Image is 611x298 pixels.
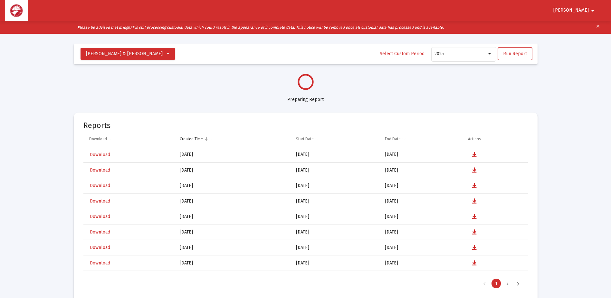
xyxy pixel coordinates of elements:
div: Actions [468,136,481,142]
span: Download [90,260,110,266]
td: Column Actions [463,131,528,147]
td: [DATE] [380,178,463,194]
td: [DATE] [291,194,380,209]
div: Created Time [180,136,203,142]
span: Download [90,214,110,219]
div: Download [89,136,107,142]
td: [DATE] [380,240,463,255]
td: [DATE] [380,194,463,209]
span: Show filter options for column 'Created Time' [209,136,214,141]
span: Download [90,229,110,235]
td: Column Created Time [175,131,291,147]
div: Page Navigation [83,274,528,293]
div: [DATE] [180,167,287,174]
td: [DATE] [291,163,380,178]
td: [DATE] [380,209,463,224]
span: Download [90,245,110,250]
div: End Date [385,136,401,142]
div: [DATE] [180,260,287,266]
div: [DATE] [180,151,287,158]
div: [DATE] [180,244,287,251]
img: Dashboard [10,4,23,17]
td: Column Start Date [291,131,380,147]
td: [DATE] [291,240,380,255]
span: [PERSON_NAME] & [PERSON_NAME] [86,51,163,56]
span: Show filter options for column 'End Date' [402,136,406,141]
span: Show filter options for column 'Download' [108,136,113,141]
mat-icon: arrow_drop_down [589,4,597,17]
span: Download [90,198,110,204]
mat-icon: clear [596,23,600,32]
div: [DATE] [180,229,287,235]
div: Previous Page [479,279,490,288]
button: Run Report [498,47,532,60]
span: Select Custom Period [380,51,425,56]
td: [DATE] [380,147,463,163]
div: Page 1 [492,279,501,288]
td: [DATE] [380,224,463,240]
td: [DATE] [380,271,463,286]
div: [DATE] [180,183,287,189]
td: [DATE] [380,163,463,178]
td: [DATE] [380,255,463,271]
td: [DATE] [291,147,380,163]
span: 2025 [434,51,444,56]
span: Download [90,167,110,173]
td: [DATE] [291,271,380,286]
span: Run Report [503,51,527,56]
button: [PERSON_NAME] & [PERSON_NAME] [81,48,175,60]
div: Data grid [83,131,528,293]
td: [DATE] [291,224,380,240]
span: Download [90,152,110,157]
div: Preparing Report [74,90,538,103]
button: [PERSON_NAME] [546,4,604,17]
td: Column Download [83,131,176,147]
span: [PERSON_NAME] [553,8,589,13]
div: Page 2 [503,279,512,288]
td: [DATE] [291,255,380,271]
td: Column End Date [380,131,463,147]
td: [DATE] [291,178,380,194]
td: [DATE] [291,209,380,224]
div: Next Page [513,279,523,288]
mat-card-title: Reports [83,122,110,129]
span: Show filter options for column 'Start Date' [315,136,320,141]
span: Download [90,183,110,188]
div: [DATE] [180,214,287,220]
div: Start Date [296,136,314,142]
i: Please be advised that BridgeFT is still processing custodial data which could result in the appe... [77,25,444,30]
div: [DATE] [180,198,287,204]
